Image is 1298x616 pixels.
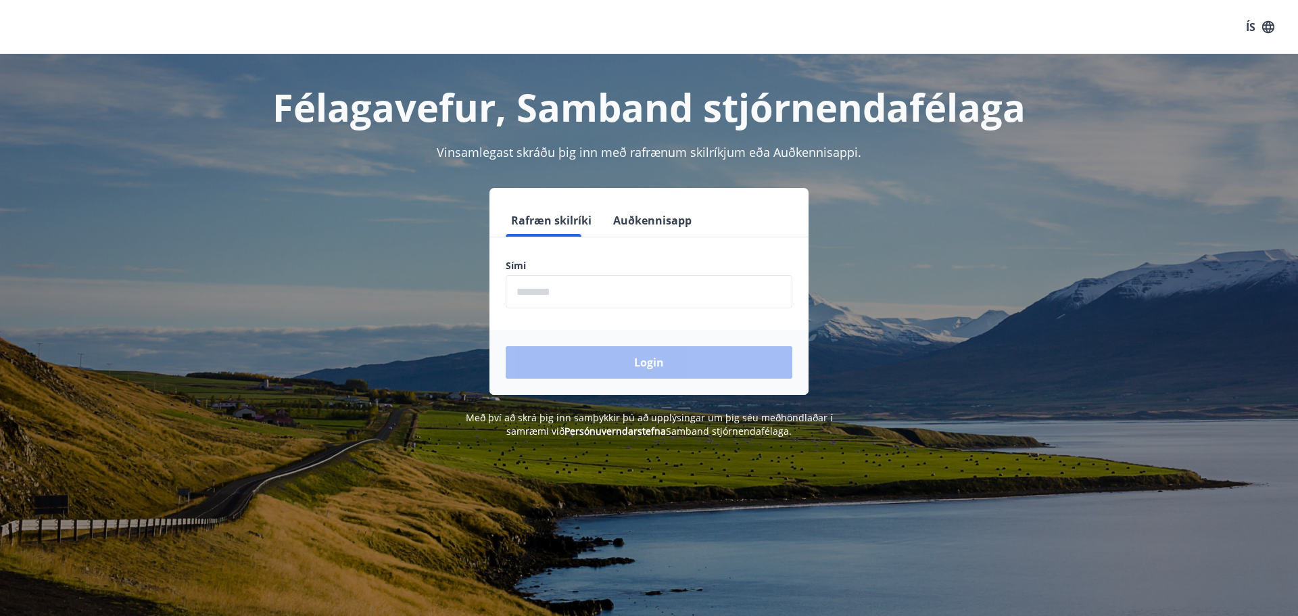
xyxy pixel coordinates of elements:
button: Rafræn skilríki [506,204,597,237]
h1: Félagavefur, Samband stjórnendafélaga [178,81,1120,133]
a: Persónuverndarstefna [564,425,666,437]
span: Vinsamlegast skráðu þig inn með rafrænum skilríkjum eða Auðkennisappi. [437,144,861,160]
button: Auðkennisapp [608,204,697,237]
button: ÍS [1239,15,1282,39]
span: Með því að skrá þig inn samþykkir þú að upplýsingar um þig séu meðhöndlaðar í samræmi við Samband... [466,411,833,437]
label: Sími [506,259,792,273]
